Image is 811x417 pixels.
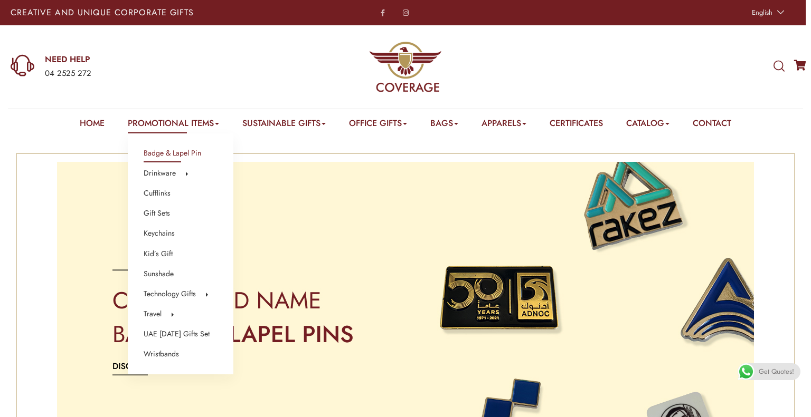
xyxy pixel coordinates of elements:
a: Travel [144,307,162,321]
div: 04 2525 272 [45,67,265,81]
a: Promotional Items [128,117,219,133]
a: Sunshade [144,267,174,281]
a: NEED HELP [45,54,265,65]
a: Contact [693,117,731,133]
a: Badge & Lapel Pin [144,147,201,160]
a: Certificates [550,117,603,133]
a: Catalog [626,117,669,133]
a: Office Gifts [349,117,407,133]
a: UAE [DATE] Gifts Set [144,327,210,341]
a: Drinkware [144,167,176,180]
a: Apparels [482,117,526,133]
a: Home [80,117,105,133]
p: Creative and Unique Corporate Gifts [11,8,319,17]
a: Bags [430,117,458,133]
a: Sustainable Gifts [242,117,326,133]
a: Cufflinks [144,187,171,200]
a: English [747,5,787,20]
a: Wristbands [144,347,179,361]
a: Technology Gifts [144,287,196,301]
a: Gift Sets [144,207,170,220]
a: Keychains [144,227,175,240]
span: Get Quotes! [759,363,794,380]
span: English [752,7,772,17]
a: Kid’s Gift [144,247,173,261]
